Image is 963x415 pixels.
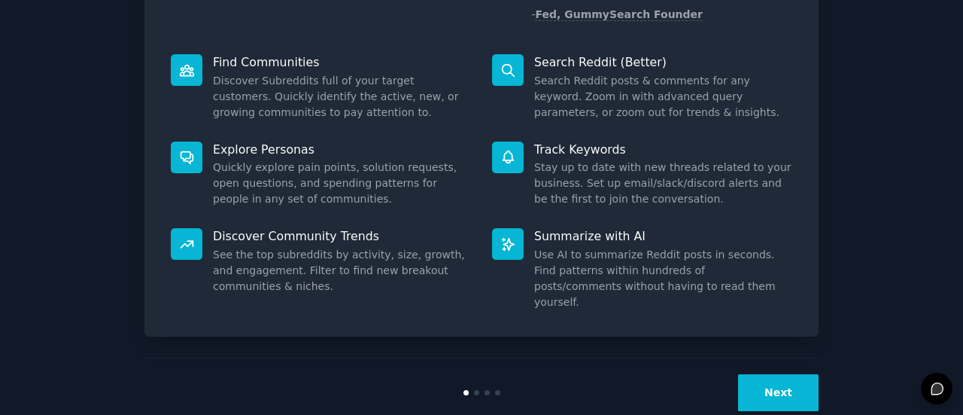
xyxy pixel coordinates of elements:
p: Discover Community Trends [213,228,471,244]
button: Next [738,374,819,411]
dd: Discover Subreddits full of your target customers. Quickly identify the active, new, or growing c... [213,73,471,121]
dd: See the top subreddits by activity, size, growth, and engagement. Filter to find new breakout com... [213,247,471,294]
dd: Stay up to date with new threads related to your business. Set up email/slack/discord alerts and ... [534,160,792,207]
dd: Search Reddit posts & comments for any keyword. Zoom in with advanced query parameters, or zoom o... [534,73,792,121]
p: Track Keywords [534,142,792,157]
dd: Quickly explore pain points, solution requests, open questions, and spending patterns for people ... [213,160,471,207]
p: Explore Personas [213,142,471,157]
p: Summarize with AI [534,228,792,244]
a: Fed, GummySearch Founder [535,8,703,21]
div: - [531,7,703,23]
p: Find Communities [213,54,471,70]
dd: Use AI to summarize Reddit posts in seconds. Find patterns within hundreds of posts/comments with... [534,247,792,310]
p: Search Reddit (Better) [534,54,792,70]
